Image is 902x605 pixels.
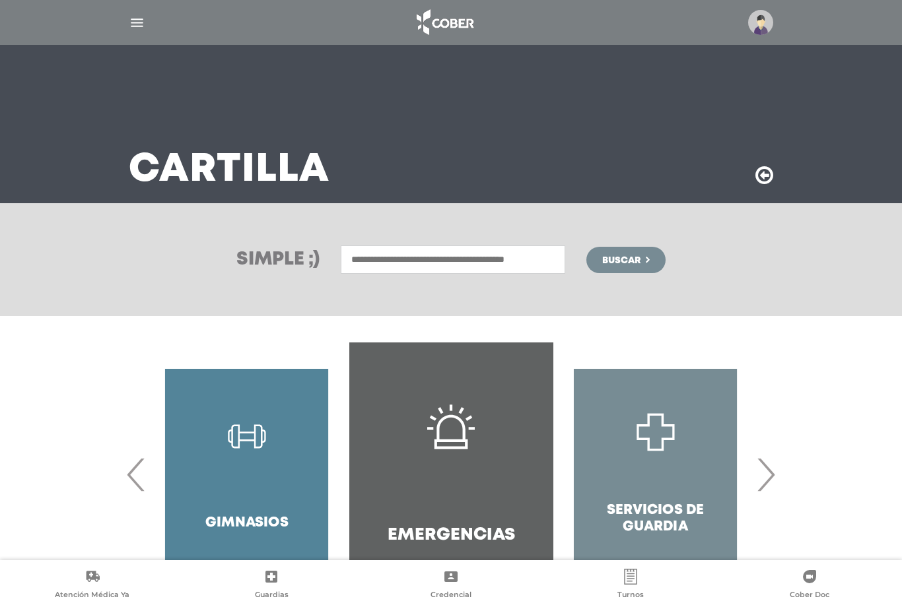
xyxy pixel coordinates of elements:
a: Guardias [182,569,362,602]
h4: Emergencias [388,525,515,546]
a: Atención Médica Ya [3,569,182,602]
a: Turnos [541,569,720,602]
span: Previous [123,439,149,510]
img: logo_cober_home-white.png [409,7,479,38]
h3: Cartilla [129,153,330,187]
span: Cober Doc [790,590,829,602]
img: profile-placeholder.svg [748,10,773,35]
span: Credencial [431,590,471,602]
span: Guardias [255,590,289,602]
a: Credencial [361,569,541,602]
span: Atención Médica Ya [55,590,129,602]
h3: Simple ;) [236,251,320,269]
span: Buscar [602,256,641,265]
span: Next [753,439,779,510]
span: Turnos [617,590,644,602]
a: Cober Doc [720,569,899,602]
button: Buscar [586,247,666,273]
img: Cober_menu-lines-white.svg [129,15,145,31]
